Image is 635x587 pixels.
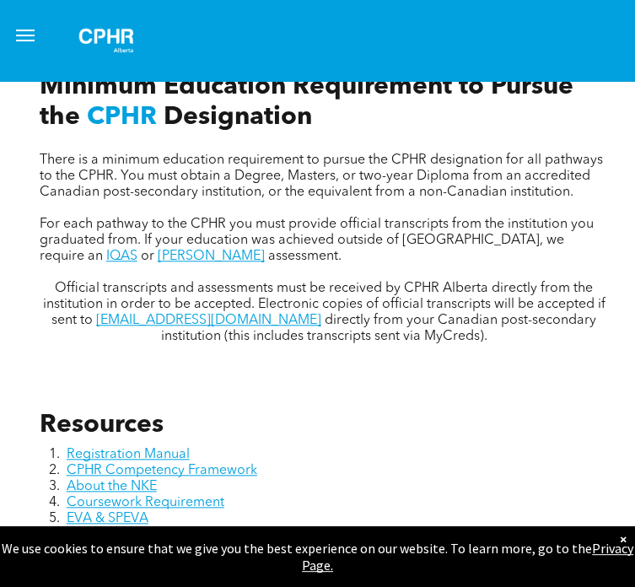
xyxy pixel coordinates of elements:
a: Registration Manual [67,448,190,461]
a: IQAS [106,250,137,263]
span: CPHR [87,105,157,130]
a: [PERSON_NAME] [158,250,265,263]
span: assessment. [268,250,342,263]
a: EVA & SPEVA [67,512,148,525]
span: Designation [164,105,312,130]
img: A white background with a few lines on it [64,13,148,67]
span: For each pathway to the CPHR you must provide official transcripts from the institution you gradu... [40,218,594,263]
span: directly from your Canadian post-secondary institution (this includes transcripts sent via MyCreds). [161,314,597,343]
a: Coursework Requirement [67,496,224,509]
a: Privacy Page. [302,540,633,574]
a: CPHR Competency Framework [67,464,257,477]
span: Resources [40,412,164,438]
div: Dismiss notification [620,530,627,547]
span: Official transcripts and assessments must be received by CPHR Alberta directly from the instituti... [43,282,605,327]
a: [EMAIL_ADDRESS][DOMAIN_NAME] [96,314,321,327]
a: About the NKE [67,480,157,493]
span: or [141,250,154,263]
span: Minimum Education Requirement to Pursue the [40,74,573,130]
span: There is a minimum education requirement to pursue the CPHR designation for all pathways to the C... [40,153,603,199]
button: menu [8,19,42,52]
